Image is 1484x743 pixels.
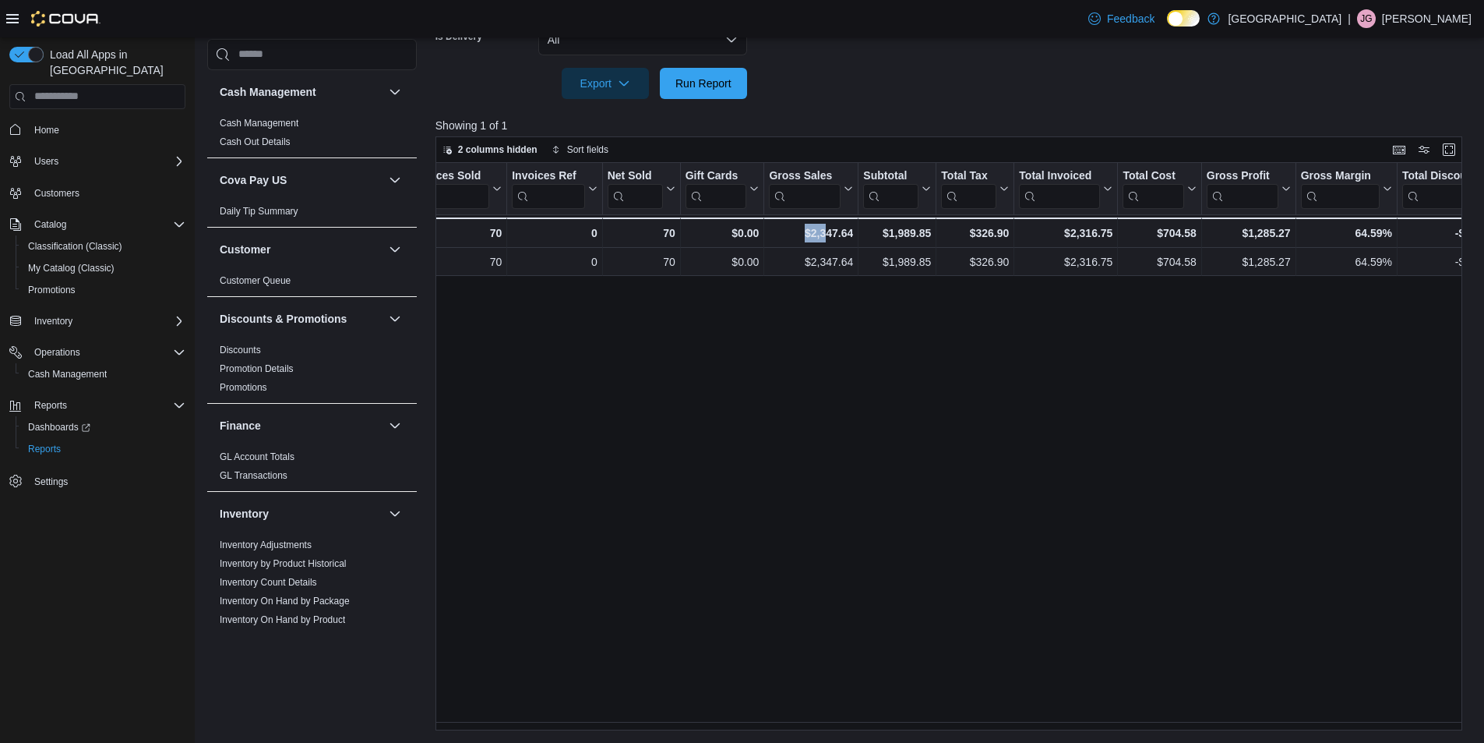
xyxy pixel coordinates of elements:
button: Home [3,119,192,141]
button: Finance [220,418,382,433]
span: Operations [34,346,80,359]
p: Showing 1 of 1 [435,118,1473,133]
a: Dashboards [16,416,192,438]
span: Inventory [34,315,72,327]
span: Dashboards [22,418,185,437]
button: 2 columns hidden [436,140,544,159]
button: Classification (Classic) [16,235,192,257]
span: Dashboards [28,421,90,433]
span: Daily Tip Summary [220,205,298,218]
a: Inventory Adjustments [220,540,312,550]
a: Inventory On Hand by Package [220,596,350,607]
span: Load All Apps in [GEOGRAPHIC_DATA] [44,47,185,78]
button: All [538,24,747,55]
a: Home [28,121,65,140]
span: Users [28,152,185,171]
span: Reports [28,396,185,415]
button: Inventory [28,312,79,331]
a: Discounts [220,345,261,356]
nav: Complex example [9,112,185,533]
button: Catalog [3,214,192,235]
a: Inventory by Product Historical [220,558,347,569]
a: Promotions [220,382,267,393]
span: Home [34,124,59,136]
button: Export [562,68,649,99]
button: Customer [220,242,382,257]
span: My Catalog (Classic) [28,262,115,274]
span: GL Transactions [220,469,287,482]
span: Promotion Details [220,363,294,375]
a: Cash Out Details [220,136,291,147]
div: $1,989.85 [863,224,931,242]
span: Inventory On Hand by Product [220,614,345,626]
span: Cash Management [22,365,185,384]
span: Cash Management [220,117,298,129]
span: Customers [28,183,185,203]
div: $2,347.64 [769,224,853,242]
span: Promotions [28,284,76,296]
a: Cash Management [220,118,298,129]
span: Inventory [28,312,185,331]
a: Reports [22,440,67,458]
a: Feedback [1082,3,1161,34]
p: [PERSON_NAME] [1382,9,1472,28]
button: Customers [3,182,192,204]
a: My Catalog (Classic) [22,259,121,278]
button: Sort fields [545,140,615,159]
span: Catalog [28,215,185,234]
button: Inventory [3,310,192,332]
div: $2,316.75 [1019,224,1112,242]
span: My Catalog (Classic) [22,259,185,278]
button: Reports [16,438,192,460]
button: Operations [3,341,192,363]
h3: Cash Management [220,84,316,100]
img: Cova [31,11,100,27]
div: 0 [512,224,597,242]
div: Finance [207,448,417,491]
p: | [1348,9,1351,28]
h3: Cova Pay US [220,172,287,188]
a: Classification (Classic) [22,237,129,256]
button: Inventory [220,506,382,522]
button: Cash Management [16,363,192,385]
button: Users [3,150,192,172]
button: Reports [28,396,73,415]
div: $326.90 [941,224,1009,242]
span: Settings [34,476,68,488]
span: Catalog [34,218,66,231]
span: Feedback [1107,11,1154,27]
span: Customers [34,187,79,200]
button: Customer [386,240,404,259]
button: My Catalog (Classic) [16,257,192,279]
button: Keyboard shortcuts [1390,140,1408,159]
span: Discounts [220,344,261,356]
button: Inventory [386,504,404,523]
a: Settings [28,472,74,491]
span: Classification (Classic) [22,237,185,256]
span: Promotions [22,281,185,299]
h3: Finance [220,418,261,433]
button: Enter fullscreen [1440,140,1458,159]
button: Cova Pay US [386,171,404,189]
span: Promotions [220,381,267,394]
p: [GEOGRAPHIC_DATA] [1228,9,1341,28]
span: Run Report [675,76,731,91]
button: Operations [28,343,86,362]
a: Inventory On Hand by Product [220,614,345,625]
h3: Discounts & Promotions [220,311,347,327]
button: Promotions [16,279,192,301]
span: Inventory On Hand by Package [220,595,350,607]
a: GL Account Totals [220,451,294,462]
a: Customer Queue [220,275,291,286]
div: Customer [207,271,417,296]
a: Daily Tip Summary [220,206,298,217]
button: Settings [3,469,192,492]
h3: Inventory [220,506,269,522]
a: Customers [28,184,86,203]
h3: Customer [220,242,270,257]
span: Reports [34,399,67,412]
span: 2 columns hidden [458,143,538,156]
span: GL Account Totals [220,451,294,463]
button: Reports [3,394,192,416]
a: Cash Management [22,365,113,384]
